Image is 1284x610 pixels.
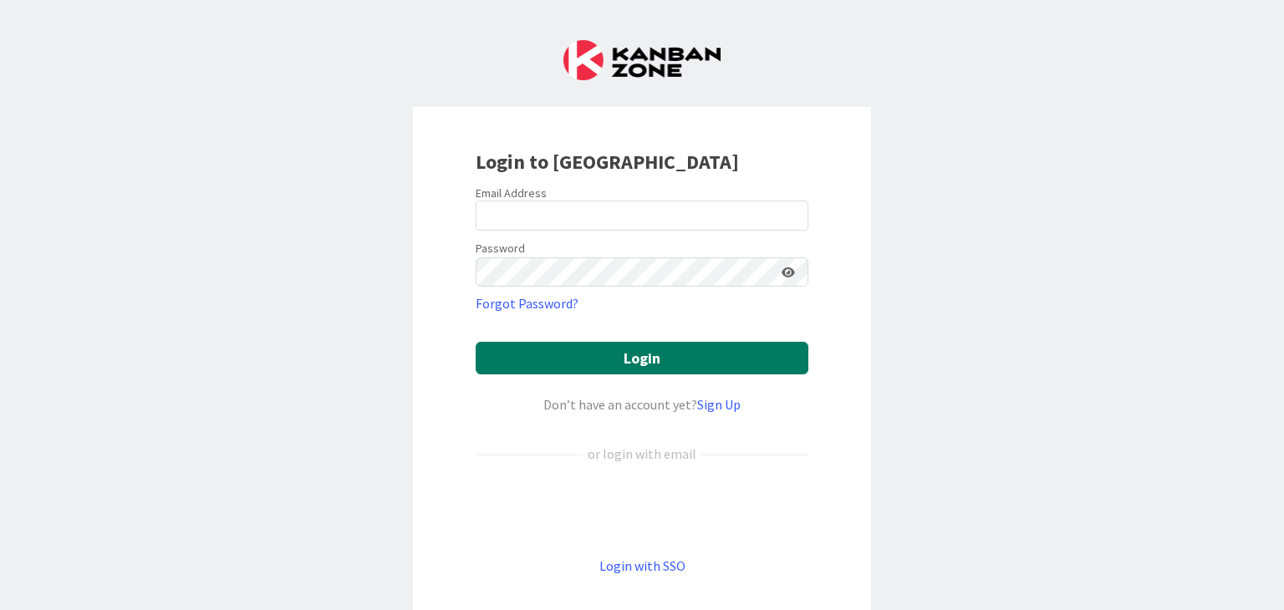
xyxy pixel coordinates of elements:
a: Forgot Password? [476,293,578,313]
img: Kanban Zone [563,40,721,80]
div: Don’t have an account yet? [476,394,808,414]
b: Login to [GEOGRAPHIC_DATA] [476,149,739,175]
label: Email Address [476,186,547,201]
iframe: Sign in with Google Button [467,491,817,528]
button: Login [476,342,808,374]
a: Login with SSO [599,557,685,574]
div: or login with email [583,444,701,464]
label: Password [476,240,525,257]
a: Sign Up [697,396,741,413]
